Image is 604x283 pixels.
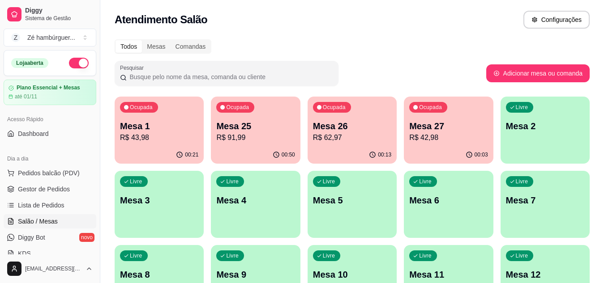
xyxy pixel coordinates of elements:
p: Mesa 12 [506,268,584,281]
a: Gestor de Pedidos [4,182,96,196]
p: Ocupada [419,104,442,111]
div: Todos [116,40,142,53]
p: Livre [419,252,432,259]
span: Diggy [25,7,93,15]
p: Livre [226,252,239,259]
p: Livre [516,252,528,259]
p: Mesa 5 [313,194,391,207]
span: Diggy Bot [18,233,45,242]
article: Plano Essencial + Mesas [17,84,80,91]
p: Mesa 11 [409,268,488,281]
button: LivreMesa 5 [308,171,397,238]
a: Diggy Botnovo [4,230,96,245]
button: OcupadaMesa 26R$ 62,9700:13 [308,97,397,164]
span: [EMAIL_ADDRESS][DOMAIN_NAME] [25,265,82,272]
p: 00:50 [282,151,295,158]
p: Ocupada [226,104,249,111]
a: Salão / Mesas [4,214,96,228]
p: R$ 91,99 [216,132,295,143]
div: Comandas [171,40,211,53]
p: R$ 42,98 [409,132,488,143]
p: Mesa 27 [409,120,488,132]
p: Mesa 3 [120,194,198,207]
div: Dia a dia [4,152,96,166]
span: Sistema de Gestão [25,15,93,22]
a: DiggySistema de Gestão [4,4,96,25]
p: Livre [323,252,335,259]
article: até 01/11 [15,93,37,100]
button: [EMAIL_ADDRESS][DOMAIN_NAME] [4,258,96,279]
div: Zé hambúrguer ... [27,33,75,42]
p: Livre [130,252,142,259]
button: Alterar Status [69,58,89,68]
span: Dashboard [18,129,49,138]
p: Livre [226,178,239,185]
button: OcupadaMesa 1R$ 43,9800:21 [115,97,204,164]
p: Livre [516,178,528,185]
div: Mesas [142,40,170,53]
p: Livre [323,178,335,185]
p: Mesa 10 [313,268,391,281]
p: Mesa 1 [120,120,198,132]
a: KDS [4,246,96,261]
p: Livre [130,178,142,185]
p: 00:13 [378,151,391,158]
a: Lista de Pedidos [4,198,96,212]
button: LivreMesa 3 [115,171,204,238]
p: Mesa 26 [313,120,391,132]
button: OcupadaMesa 27R$ 42,9800:03 [404,97,493,164]
p: Livre [516,104,528,111]
p: Ocupada [130,104,153,111]
p: R$ 43,98 [120,132,198,143]
span: Z [11,33,20,42]
p: Livre [419,178,432,185]
button: OcupadaMesa 25R$ 91,9900:50 [211,97,300,164]
p: 00:03 [475,151,488,158]
p: R$ 62,97 [313,132,391,143]
button: Adicionar mesa ou comanda [486,64,590,82]
p: Mesa 6 [409,194,488,207]
p: Mesa 25 [216,120,295,132]
button: LivreMesa 4 [211,171,300,238]
span: Pedidos balcão (PDV) [18,169,80,177]
a: Dashboard [4,127,96,141]
span: Salão / Mesas [18,217,58,226]
a: Plano Essencial + Mesasaté 01/11 [4,80,96,105]
h2: Atendimento Salão [115,13,207,27]
span: KDS [18,249,31,258]
button: LivreMesa 2 [501,97,590,164]
label: Pesquisar [120,64,147,72]
p: Mesa 9 [216,268,295,281]
span: Lista de Pedidos [18,201,64,210]
button: LivreMesa 6 [404,171,493,238]
p: 00:21 [185,151,198,158]
div: Acesso Rápido [4,112,96,127]
p: Mesa 2 [506,120,584,132]
div: Loja aberta [11,58,48,68]
p: Mesa 7 [506,194,584,207]
p: Ocupada [323,104,346,111]
input: Pesquisar [127,72,333,81]
p: Mesa 8 [120,268,198,281]
p: Mesa 4 [216,194,295,207]
button: Configurações [523,11,590,29]
button: LivreMesa 7 [501,171,590,238]
span: Gestor de Pedidos [18,185,70,194]
button: Select a team [4,29,96,46]
button: Pedidos balcão (PDV) [4,166,96,180]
